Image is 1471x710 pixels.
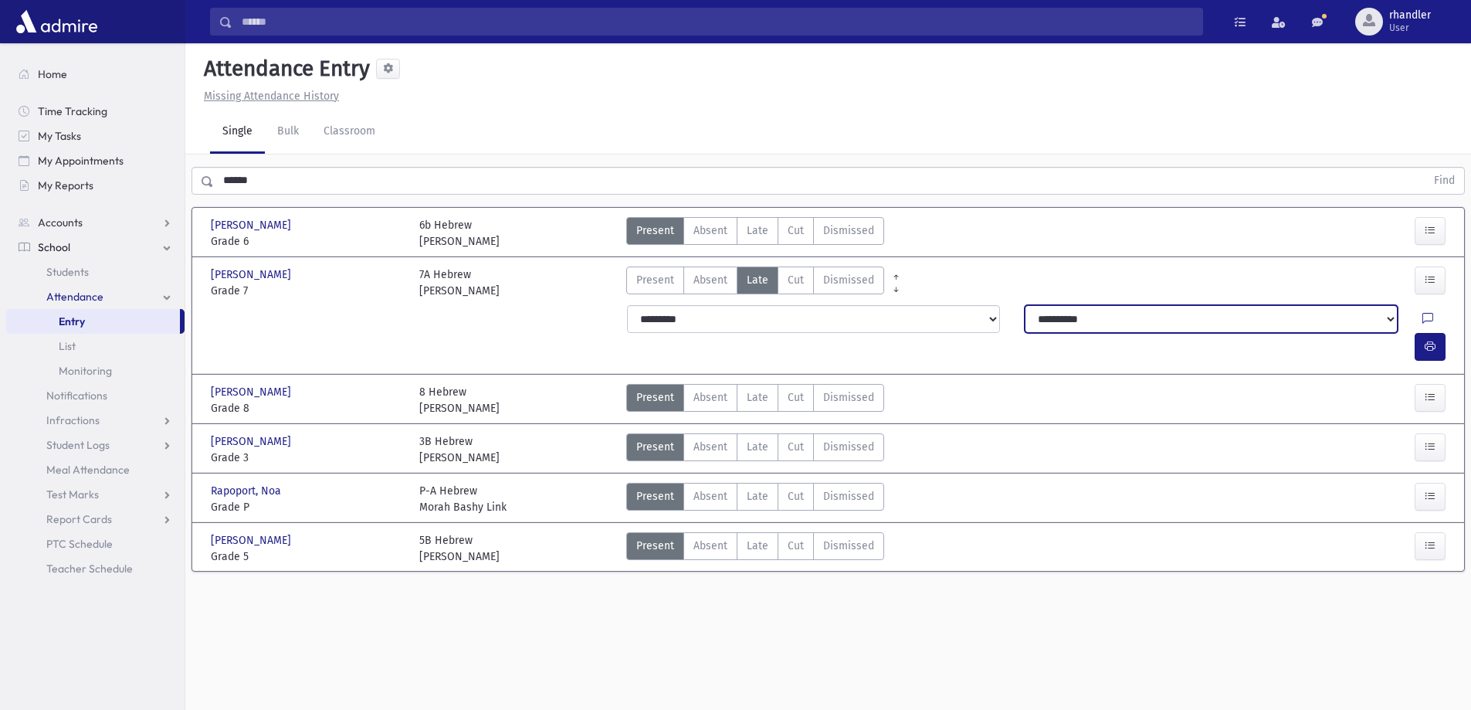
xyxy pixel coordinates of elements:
[210,110,265,154] a: Single
[46,413,100,427] span: Infractions
[265,110,311,154] a: Bulk
[636,272,674,288] span: Present
[6,62,185,87] a: Home
[6,457,185,482] a: Meal Attendance
[46,389,107,403] span: Notifications
[38,104,107,118] span: Time Tracking
[211,483,284,499] span: Rapoport, Noa
[59,364,112,378] span: Monitoring
[636,439,674,455] span: Present
[6,124,185,148] a: My Tasks
[626,384,884,416] div: AttTypes
[6,556,185,581] a: Teacher Schedule
[747,223,768,239] span: Late
[419,267,500,299] div: 7A Hebrew [PERSON_NAME]
[6,507,185,532] a: Report Cards
[419,483,507,515] div: P-A Hebrew Morah Bashy Link
[626,483,884,515] div: AttTypes
[747,389,768,406] span: Late
[211,233,404,250] span: Grade 6
[1389,22,1431,34] span: User
[46,512,112,526] span: Report Cards
[6,334,185,358] a: List
[6,284,185,309] a: Attendance
[823,389,874,406] span: Dismissed
[6,235,185,260] a: School
[788,439,804,455] span: Cut
[636,538,674,554] span: Present
[693,223,727,239] span: Absent
[211,283,404,299] span: Grade 7
[419,532,500,565] div: 5B Hebrew [PERSON_NAME]
[46,463,130,477] span: Meal Attendance
[6,148,185,173] a: My Appointments
[1389,9,1431,22] span: rhandler
[6,482,185,507] a: Test Marks
[211,384,294,400] span: [PERSON_NAME]
[211,267,294,283] span: [PERSON_NAME]
[6,309,180,334] a: Entry
[636,223,674,239] span: Present
[747,439,768,455] span: Late
[636,389,674,406] span: Present
[626,267,884,299] div: AttTypes
[211,450,404,466] span: Grade 3
[38,67,67,81] span: Home
[46,265,89,279] span: Students
[788,272,804,288] span: Cut
[38,154,124,168] span: My Appointments
[311,110,388,154] a: Classroom
[693,439,727,455] span: Absent
[747,488,768,504] span: Late
[6,99,185,124] a: Time Tracking
[823,488,874,504] span: Dismissed
[788,488,804,504] span: Cut
[747,538,768,554] span: Late
[419,384,500,416] div: 8 Hebrew [PERSON_NAME]
[6,358,185,383] a: Monitoring
[38,129,81,143] span: My Tasks
[788,223,804,239] span: Cut
[198,90,339,103] a: Missing Attendance History
[46,487,99,501] span: Test Marks
[204,90,339,103] u: Missing Attendance History
[38,178,93,192] span: My Reports
[211,549,404,565] span: Grade 5
[12,6,101,37] img: AdmirePro
[626,217,884,250] div: AttTypes
[211,499,404,515] span: Grade P
[6,173,185,198] a: My Reports
[59,339,76,353] span: List
[1425,168,1464,194] button: Find
[38,240,70,254] span: School
[38,216,83,229] span: Accounts
[788,538,804,554] span: Cut
[6,260,185,284] a: Students
[6,532,185,556] a: PTC Schedule
[693,389,727,406] span: Absent
[626,433,884,466] div: AttTypes
[211,217,294,233] span: [PERSON_NAME]
[823,272,874,288] span: Dismissed
[46,537,113,551] span: PTC Schedule
[59,314,85,328] span: Entry
[6,433,185,457] a: Student Logs
[788,389,804,406] span: Cut
[419,433,500,466] div: 3B Hebrew [PERSON_NAME]
[211,400,404,416] span: Grade 8
[211,532,294,549] span: [PERSON_NAME]
[747,272,768,288] span: Late
[823,538,874,554] span: Dismissed
[6,408,185,433] a: Infractions
[6,210,185,235] a: Accounts
[6,383,185,408] a: Notifications
[823,439,874,455] span: Dismissed
[232,8,1202,36] input: Search
[693,538,727,554] span: Absent
[693,488,727,504] span: Absent
[198,56,370,82] h5: Attendance Entry
[636,488,674,504] span: Present
[626,532,884,565] div: AttTypes
[823,223,874,239] span: Dismissed
[46,438,110,452] span: Student Logs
